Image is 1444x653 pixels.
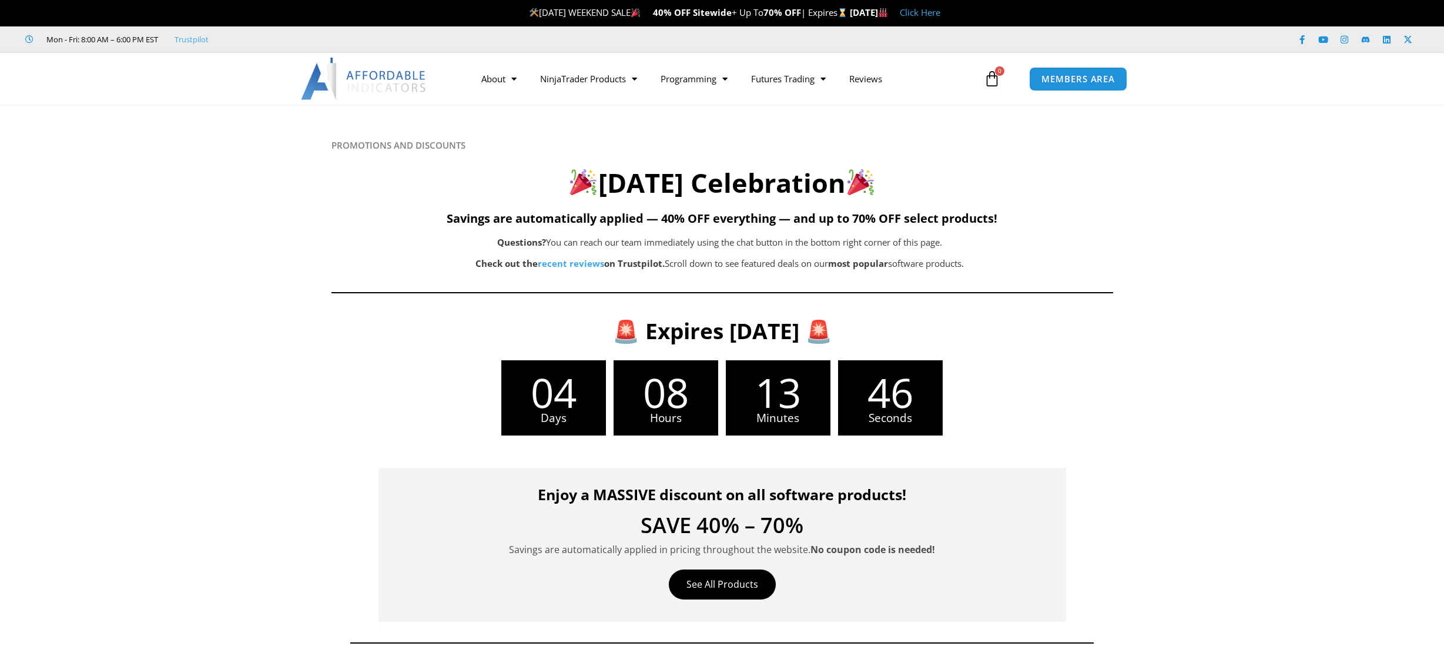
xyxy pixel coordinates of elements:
a: recent reviews [538,257,604,269]
h3: 🚨 Expires [DATE] 🚨 [393,317,1051,345]
h4: Enjoy a MASSIVE discount on all software products! [396,485,1048,503]
img: 🛠️ [530,8,538,17]
img: 🎉 [631,8,640,17]
span: 46 [838,372,943,413]
a: Reviews [837,65,894,92]
span: Seconds [838,413,943,424]
strong: 40% OFF Sitewide [653,6,732,18]
a: See All Products [669,570,776,600]
h6: PROMOTIONS AND DISCOUNTS [331,140,1113,151]
a: Futures Trading [739,65,837,92]
a: About [470,65,528,92]
span: 04 [501,372,606,413]
span: Hours [614,413,718,424]
a: MEMBERS AREA [1029,67,1127,91]
span: Days [501,413,606,424]
span: 13 [726,372,830,413]
span: 0 [995,66,1004,76]
h2: [DATE] Celebration [331,166,1113,200]
b: Questions? [497,236,546,248]
span: Mon - Fri: 8:00 AM – 6:00 PM EST [43,32,158,46]
p: You can reach our team immediately using the chat button in the bottom right corner of this page. [390,235,1050,251]
img: 🎉 [570,169,597,195]
h5: Savings are automatically applied — 40% OFF everything — and up to 70% OFF select products! [331,212,1113,226]
b: most popular [828,257,888,269]
strong: [DATE] [850,6,888,18]
p: Scroll down to see featured deals on our software products. [390,256,1050,272]
strong: No coupon code is needed! [810,543,935,556]
p: Savings are automatically applied in pricing throughout the website. [396,542,1048,558]
a: Click Here [900,6,940,18]
img: 🏭 [879,8,887,17]
a: Programming [649,65,739,92]
img: ⌛ [838,8,847,17]
a: NinjaTrader Products [528,65,649,92]
nav: Menu [470,65,981,92]
strong: Check out the on Trustpilot. [475,257,665,269]
img: 🎉 [847,169,874,195]
span: Minutes [726,413,830,424]
h4: SAVE 40% – 70% [396,515,1048,536]
span: MEMBERS AREA [1041,75,1115,83]
strong: 70% OFF [763,6,801,18]
a: 0 [966,62,1018,96]
a: Trustpilot [175,32,209,46]
img: LogoAI | Affordable Indicators – NinjaTrader [301,58,427,100]
span: 08 [614,372,718,413]
span: [DATE] WEEKEND SALE + Up To | Expires [529,6,849,18]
